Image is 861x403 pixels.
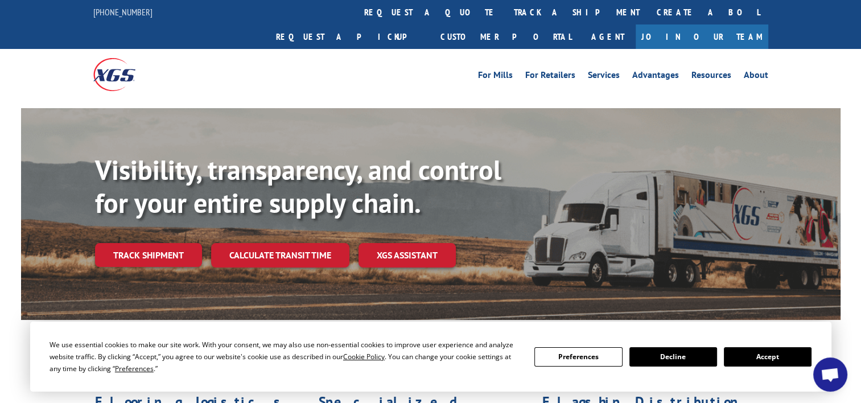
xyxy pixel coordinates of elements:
[432,24,580,49] a: Customer Portal
[580,24,636,49] a: Agent
[50,339,521,375] div: We use essential cookies to make our site work. With your consent, we may also use non-essential ...
[525,71,575,83] a: For Retailers
[813,357,847,392] div: Open chat
[267,24,432,49] a: Request a pickup
[95,243,202,267] a: Track shipment
[30,322,831,392] div: Cookie Consent Prompt
[534,347,622,367] button: Preferences
[211,243,349,268] a: Calculate transit time
[691,71,731,83] a: Resources
[359,243,456,268] a: XGS ASSISTANT
[632,71,679,83] a: Advantages
[115,364,154,373] span: Preferences
[588,71,620,83] a: Services
[744,71,768,83] a: About
[343,352,385,361] span: Cookie Policy
[724,347,811,367] button: Accept
[629,347,717,367] button: Decline
[95,152,501,220] b: Visibility, transparency, and control for your entire supply chain.
[478,71,513,83] a: For Mills
[636,24,768,49] a: Join Our Team
[93,6,153,18] a: [PHONE_NUMBER]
